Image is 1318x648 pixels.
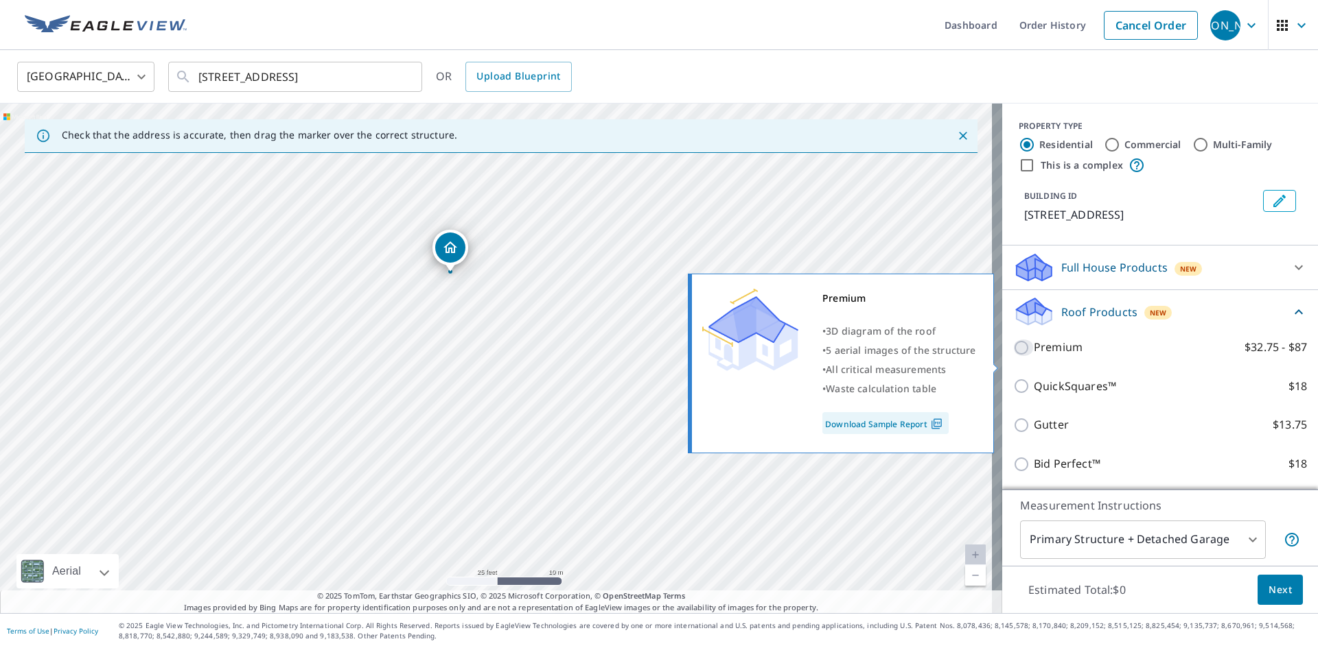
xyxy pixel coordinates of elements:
a: Current Level 20, Zoom In Disabled [965,544,986,565]
span: New [1150,307,1167,318]
img: Pdf Icon [927,418,946,430]
p: Full House Products [1061,259,1168,276]
a: Terms [663,590,686,601]
button: Next [1258,575,1303,605]
p: © 2025 Eagle View Technologies, Inc. and Pictometry International Corp. All Rights Reserved. Repo... [119,621,1311,641]
div: Premium [822,289,976,308]
a: Cancel Order [1104,11,1198,40]
div: • [822,360,976,379]
div: OR [436,62,572,92]
a: Upload Blueprint [465,62,571,92]
button: Close [954,127,972,145]
p: BUILDING ID [1024,190,1077,202]
p: [STREET_ADDRESS] [1024,206,1258,223]
div: Roof ProductsNew [1013,296,1307,328]
div: Full House ProductsNew [1013,251,1307,284]
p: $18 [1288,378,1307,395]
span: Upload Blueprint [476,68,560,85]
span: Next [1269,581,1292,599]
button: Edit building 1 [1263,190,1296,212]
div: Dropped pin, building 1, Residential property, 17412 County Road 101 Wayzata, MN 55391 [432,230,468,272]
p: Check that the address is accurate, then drag the marker over the correct structure. [62,129,457,141]
div: Primary Structure + Detached Garage [1020,520,1266,559]
span: Your report will include the primary structure and a detached garage if one exists. [1284,531,1300,548]
p: Bid Perfect™ [1034,455,1100,472]
label: Commercial [1124,138,1181,152]
div: • [822,341,976,360]
div: PROPERTY TYPE [1019,120,1302,132]
span: Waste calculation table [826,382,936,395]
div: [GEOGRAPHIC_DATA] [17,58,154,96]
input: Search by address or latitude-longitude [198,58,394,96]
p: Gutter [1034,416,1069,433]
p: Estimated Total: $0 [1017,575,1137,605]
p: Roof Products [1061,304,1137,320]
a: Privacy Policy [54,626,98,636]
div: Aerial [48,554,85,588]
div: • [822,322,976,341]
p: | [7,627,98,635]
label: Residential [1039,138,1093,152]
p: Premium [1034,339,1083,356]
label: This is a complex [1041,158,1123,172]
a: OpenStreetMap [603,590,660,601]
a: Terms of Use [7,626,49,636]
a: Current Level 20, Zoom Out [965,565,986,586]
p: $18 [1288,455,1307,472]
div: Aerial [16,554,119,588]
img: Premium [702,289,798,371]
a: Download Sample Report [822,412,949,434]
p: $32.75 - $87 [1245,339,1307,356]
label: Multi-Family [1213,138,1273,152]
span: 5 aerial images of the structure [826,344,975,357]
div: • [822,379,976,398]
p: $13.75 [1273,416,1307,433]
span: New [1180,263,1197,274]
span: 3D diagram of the roof [826,324,936,337]
p: Measurement Instructions [1020,497,1300,514]
div: [PERSON_NAME] [1210,10,1240,40]
p: QuickSquares™ [1034,378,1116,395]
img: EV Logo [25,15,187,36]
span: All critical measurements [826,363,946,376]
span: © 2025 TomTom, Earthstar Geographics SIO, © 2025 Microsoft Corporation, © [317,590,686,602]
